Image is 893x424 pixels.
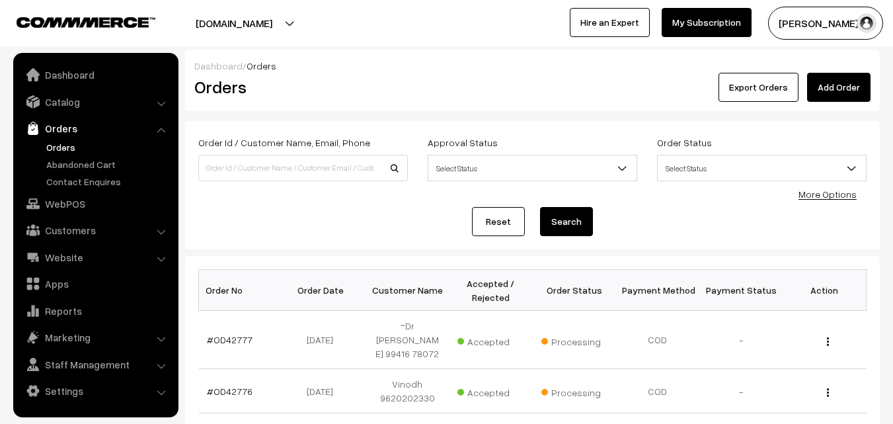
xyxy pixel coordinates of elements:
a: Website [17,245,174,269]
a: Abandoned Cart [43,157,174,171]
img: COMMMERCE [17,17,155,27]
a: Add Order [807,73,871,102]
a: #OD42777 [207,334,252,345]
a: Reset [472,207,525,236]
span: Select Status [428,157,637,180]
td: Vinodh 9620202330 [366,369,449,413]
a: Contact Enquires [43,175,174,189]
a: Marketing [17,325,174,349]
td: COD [616,369,699,413]
td: COD [616,311,699,369]
a: Orders [17,116,174,140]
td: [DATE] [282,369,366,413]
span: Processing [541,382,607,400]
input: Order Id / Customer Name / Customer Email / Customer Phone [198,155,408,181]
span: Select Status [657,155,867,181]
a: Catalog [17,90,174,114]
button: [DOMAIN_NAME] [149,7,319,40]
a: Staff Management [17,353,174,376]
a: Settings [17,379,174,403]
a: Apps [17,272,174,296]
a: Reports [17,299,174,323]
td: - [699,311,783,369]
a: My Subscription [662,8,752,37]
span: Processing [541,331,607,349]
td: - [699,369,783,413]
th: Order Status [533,270,616,311]
th: Customer Name [366,270,449,311]
th: Payment Status [699,270,783,311]
span: Orders [247,60,276,71]
a: Orders [43,140,174,154]
button: Search [540,207,593,236]
a: Dashboard [17,63,174,87]
img: Menu [827,337,829,346]
span: Accepted [457,382,524,400]
img: Menu [827,388,829,397]
label: Order Status [657,136,712,149]
a: Customers [17,218,174,242]
td: [DATE] [282,311,366,369]
a: #OD42776 [207,386,252,397]
label: Approval Status [428,136,498,149]
th: Order Date [282,270,366,311]
a: Dashboard [194,60,243,71]
th: Order No [199,270,282,311]
th: Action [783,270,866,311]
a: WebPOS [17,192,174,216]
img: user [857,13,876,33]
td: ~Dr [PERSON_NAME] 99416 78072 [366,311,449,369]
span: Select Status [658,157,866,180]
a: Hire an Expert [570,8,650,37]
span: Select Status [428,155,637,181]
span: Accepted [457,331,524,349]
label: Order Id / Customer Name, Email, Phone [198,136,370,149]
h2: Orders [194,77,407,97]
button: Export Orders [718,73,798,102]
a: COMMMERCE [17,13,132,29]
button: [PERSON_NAME] s… [768,7,883,40]
a: More Options [798,189,857,200]
div: / [194,59,871,73]
th: Accepted / Rejected [449,270,532,311]
th: Payment Method [616,270,699,311]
